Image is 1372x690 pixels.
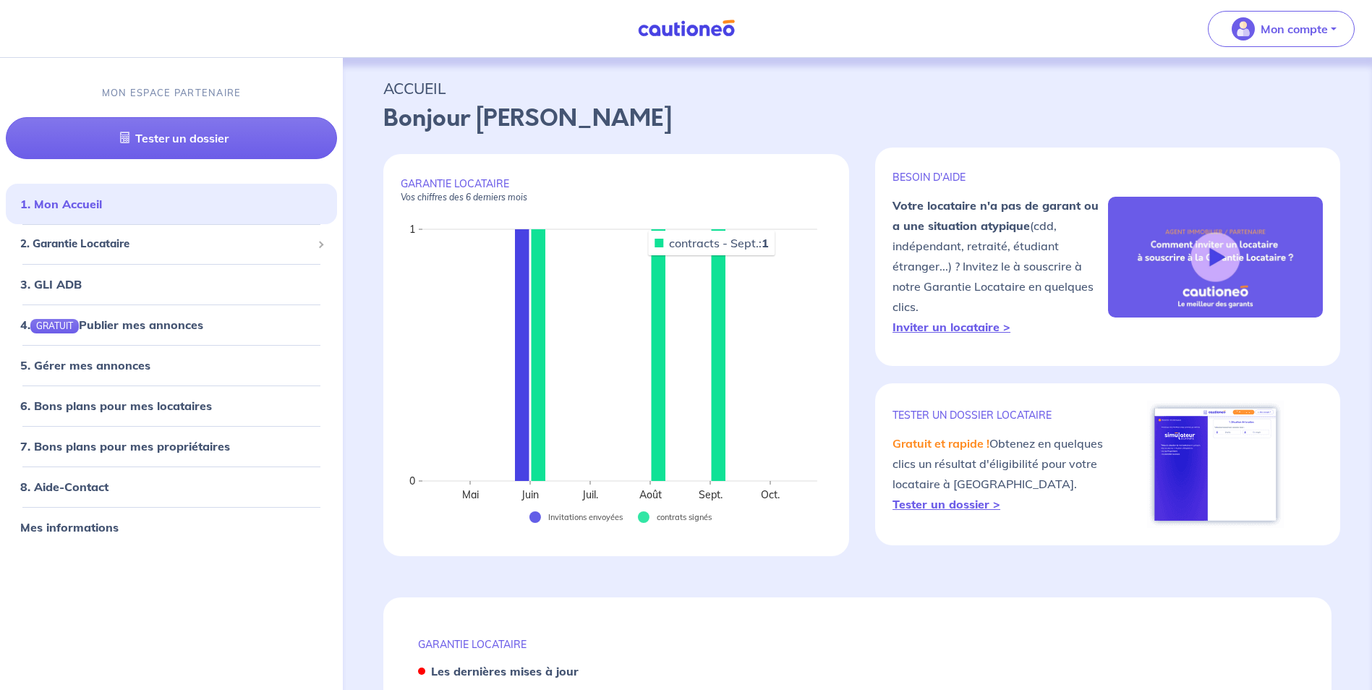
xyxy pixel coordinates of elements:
text: Août [639,488,662,501]
a: 5. Gérer mes annonces [20,358,150,372]
button: illu_account_valid_menu.svgMon compte [1208,11,1355,47]
text: Mai [462,488,479,501]
img: illu_account_valid_menu.svg [1232,17,1255,41]
a: Mes informations [20,520,119,534]
div: 2. Garantie Locataire [6,231,337,259]
strong: Les dernières mises à jour [431,664,579,678]
p: Bonjour [PERSON_NAME] [383,101,1331,136]
p: GARANTIE LOCATAIRE [418,638,1297,651]
p: MON ESPACE PARTENAIRE [102,86,242,100]
div: 8. Aide-Contact [6,472,337,501]
img: simulateur.png [1147,401,1284,528]
text: Oct. [761,488,780,501]
text: Sept. [699,488,723,501]
a: Tester un dossier > [892,497,1000,511]
a: 3. GLI ADB [20,277,82,291]
p: Mon compte [1261,20,1328,38]
a: Inviter un locataire > [892,320,1010,334]
text: 1 [409,223,415,236]
a: 4.GRATUITPublier mes annonces [20,318,203,332]
p: BESOIN D'AIDE [892,171,1107,184]
p: GARANTIE LOCATAIRE [401,177,832,203]
div: 4.GRATUITPublier mes annonces [6,310,337,339]
a: 7. Bons plans pour mes propriétaires [20,439,230,453]
p: TESTER un dossier locataire [892,409,1107,422]
div: 6. Bons plans pour mes locataires [6,391,337,420]
img: video-gli-new-none.jpg [1108,197,1323,318]
p: (cdd, indépendant, retraité, étudiant étranger...) ? Invitez le à souscrire à notre Garantie Loca... [892,195,1107,337]
strong: Votre locataire n'a pas de garant ou a une situation atypique [892,198,1099,233]
img: Cautioneo [632,20,741,38]
a: 6. Bons plans pour mes locataires [20,399,212,413]
p: ACCUEIL [383,75,1331,101]
div: Mes informations [6,513,337,542]
span: 2. Garantie Locataire [20,237,312,253]
div: 1. Mon Accueil [6,190,337,219]
a: 8. Aide-Contact [20,480,108,494]
div: 7. Bons plans pour mes propriétaires [6,432,337,461]
em: Gratuit et rapide ! [892,436,989,451]
text: Juil. [581,488,598,501]
a: Tester un dossier [6,118,337,160]
div: 3. GLI ADB [6,270,337,299]
p: Obtenez en quelques clics un résultat d'éligibilité pour votre locataire à [GEOGRAPHIC_DATA]. [892,433,1107,514]
text: 0 [409,474,415,487]
div: 5. Gérer mes annonces [6,351,337,380]
text: Juin [521,488,539,501]
a: 1. Mon Accueil [20,197,102,212]
em: Vos chiffres des 6 derniers mois [401,192,527,203]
